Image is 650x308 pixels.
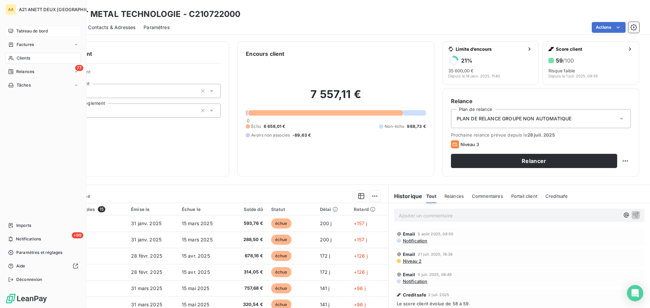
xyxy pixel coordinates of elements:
[451,97,631,105] h6: Relance
[472,193,503,199] span: Commentaires
[354,269,368,275] span: +126 j
[426,193,436,199] span: Tout
[16,69,34,75] span: Relances
[246,88,426,108] h2: 7 557,11 €
[182,207,224,212] div: Échue le
[527,132,555,138] span: 28 juil. 2025
[445,193,464,199] span: Relances
[16,250,62,256] span: Paramètres et réglages
[182,253,210,259] span: 15 avr. 2025
[247,118,250,123] span: 0
[16,277,42,283] span: Déconnexion
[556,57,574,64] h6: 59
[131,302,162,307] span: 31 mars 2025
[182,285,210,291] span: 15 mai 2025
[232,207,263,212] div: Solde dû
[456,46,524,52] span: Limite d’encours
[320,269,330,275] span: 172 j
[543,41,639,85] button: Score client59/100Risque faibleDepuis le 1 juil. 2025, 09:35
[402,258,421,264] span: Niveau 2
[251,123,261,129] span: Échu
[402,279,428,284] span: Notification
[16,28,48,34] span: Tableau de bord
[16,236,41,242] span: Notifications
[232,285,263,292] span: 757,68 €
[428,293,449,297] span: 2 juil. 2025
[17,42,34,48] span: Factures
[131,285,162,291] span: 31 mars 2025
[41,50,221,58] h6: Informations client
[548,68,575,73] span: Risque faible
[556,46,625,52] span: Score client
[320,220,332,226] span: 200 j
[389,192,422,200] h6: Historique
[451,132,631,138] span: Prochaine relance prévue depuis le
[131,237,161,242] span: 31 janv. 2025
[232,253,263,259] span: 678,16 €
[144,24,170,31] span: Paramètres
[232,220,263,227] span: 593,76 €
[271,283,291,293] span: échue
[320,253,330,259] span: 172 j
[53,206,123,212] div: Pièces comptables
[397,301,642,306] span: Le score client évolue de 58 à 59.
[403,231,415,237] span: Email
[418,252,453,256] span: 21 juil. 2025, 16:38
[403,252,415,257] span: Email
[232,301,263,308] span: 320,54 €
[592,22,626,33] button: Actions
[60,8,240,20] h3: OUEST METAL TECHNOLOGIE - C210722000
[182,237,213,242] span: 15 mars 2025
[271,207,312,212] div: Statut
[271,235,291,245] span: échue
[182,269,210,275] span: 15 avr. 2025
[55,69,221,78] span: Propriétés Client
[232,236,263,243] span: 288,50 €
[88,24,135,31] span: Contacts & Adresses
[354,285,366,291] span: +96 j
[418,232,453,236] span: 5 août 2025, 08:50
[545,193,568,199] span: Creditsafe
[320,285,330,291] span: 141 j
[5,26,81,37] a: Tableau de bord
[131,207,174,212] div: Émise le
[460,142,479,147] span: Niveau 3
[5,293,47,304] img: Logo LeanPay
[17,82,31,88] span: Tâches
[131,220,161,226] span: 31 janv. 2025
[5,4,16,15] div: AA
[271,218,291,229] span: échue
[246,50,284,58] h6: Encours client
[75,65,83,71] span: 77
[19,7,104,12] span: A21 ANETT DEUX [GEOGRAPHIC_DATA]
[457,115,572,122] span: PLAN DE RELANCE GROUPE NON AUTOMATIQUE
[354,207,384,212] div: Retard
[271,251,291,261] span: échue
[385,123,404,129] span: Non-échu
[407,123,426,129] span: 988,73 €
[354,253,368,259] span: +126 j
[5,80,81,91] a: Tâches
[448,68,474,73] span: 35 600,00 €
[5,261,81,271] a: Aide
[320,207,346,212] div: Délai
[461,57,472,64] h6: 21 %
[451,154,617,168] button: Relancer
[5,247,81,258] a: Paramètres et réglages
[72,232,83,238] span: +99
[5,39,81,50] a: Factures
[418,273,452,277] span: 5 juil. 2025, 08:49
[548,74,598,78] span: Depuis le 1 juil. 2025, 09:35
[320,237,332,242] span: 200 j
[292,132,311,138] span: -89,63 €
[354,302,366,307] span: +96 j
[5,220,81,231] a: Imports
[5,53,81,64] a: Clients
[98,206,105,212] span: 15
[627,285,643,301] div: Open Intercom Messenger
[264,123,285,129] span: 6 658,01 €
[17,55,30,61] span: Clients
[354,220,367,226] span: +157 j
[442,41,539,85] button: Limite d’encours21%35 600,00 €Depuis le 14 janv. 2025, 11:40
[182,302,210,307] span: 15 mai 2025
